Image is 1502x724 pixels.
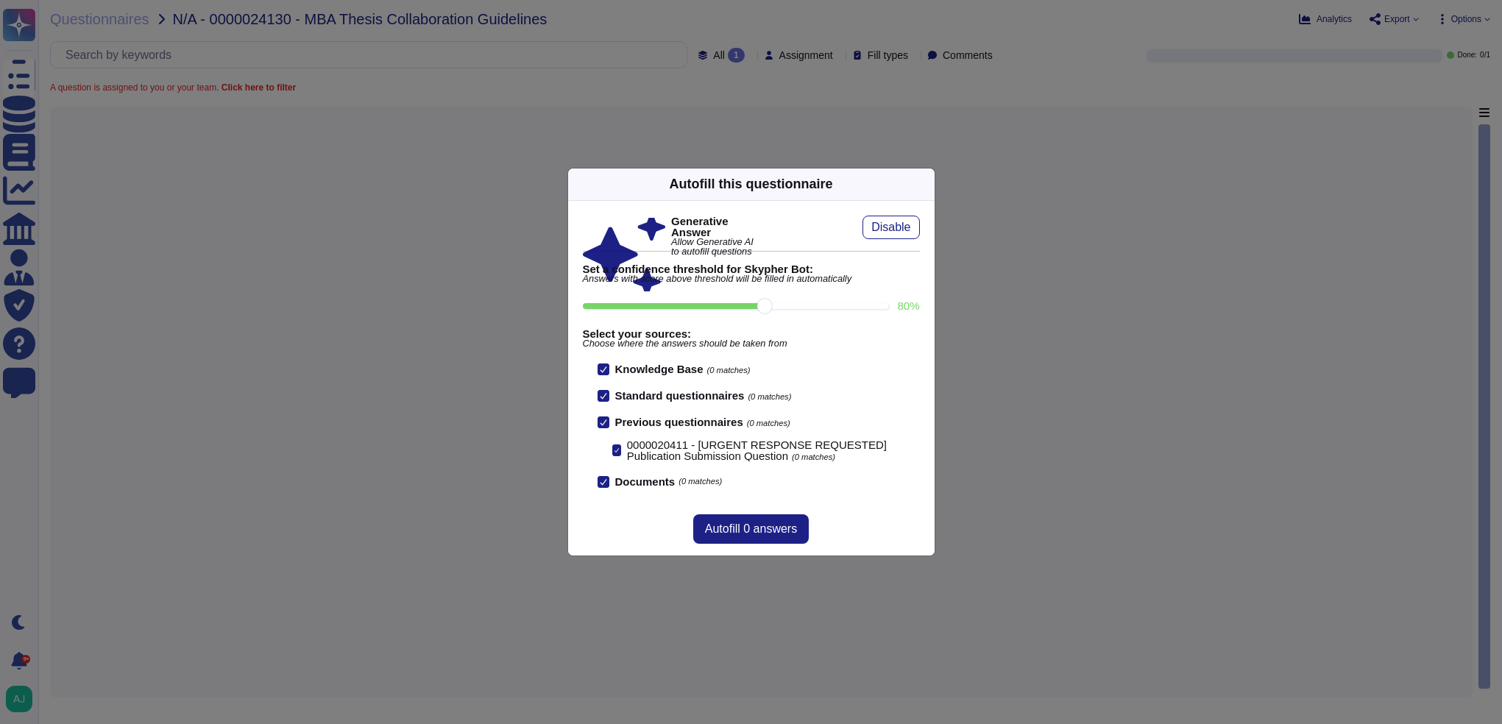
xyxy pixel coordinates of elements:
span: Autofill 0 answers [705,523,797,535]
span: (0 matches) [707,366,751,375]
span: Choose where the answers should be taken from [583,339,920,349]
label: 80 % [897,300,919,311]
span: (0 matches) [748,392,791,401]
span: (0 matches) [679,478,722,486]
span: Answers with score above threshold will be filled in automatically [583,274,920,284]
button: Autofill 0 answers [693,514,809,544]
span: Allow Generative AI to autofill questions [671,238,754,257]
b: Documents [615,476,676,487]
span: 0000020411 - [URGENT RESPONSE REQUESTED] Publication Submission Question [627,439,887,462]
b: Set a confidence threshold for Skypher Bot: [583,263,920,274]
b: Previous questionnaires [615,416,743,428]
b: Knowledge Base [615,363,704,375]
span: (0 matches) [747,419,790,427]
b: Select your sources: [583,328,920,339]
button: Disable [862,216,919,239]
span: (0 matches) [792,452,835,461]
div: Autofill this questionnaire [669,174,832,194]
b: Generative Answer [671,216,754,238]
b: Standard questionnaires [615,389,745,402]
span: Disable [871,221,910,233]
